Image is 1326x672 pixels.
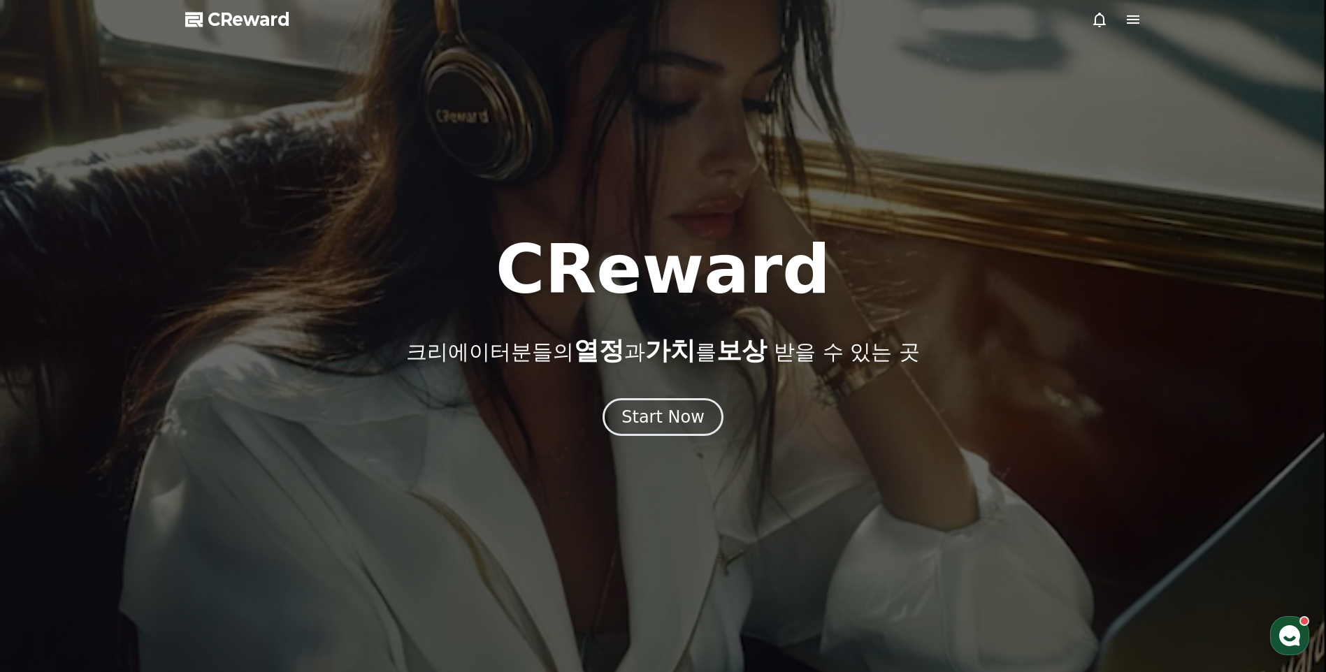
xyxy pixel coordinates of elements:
[645,336,696,365] span: 가치
[574,336,624,365] span: 열정
[406,337,919,365] p: 크리에이터분들의 과 를 받을 수 있는 곳
[496,236,830,303] h1: CReward
[208,8,290,31] span: CReward
[603,412,723,425] a: Start Now
[185,8,290,31] a: CReward
[603,398,723,436] button: Start Now
[621,406,705,428] div: Start Now
[716,336,767,365] span: 보상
